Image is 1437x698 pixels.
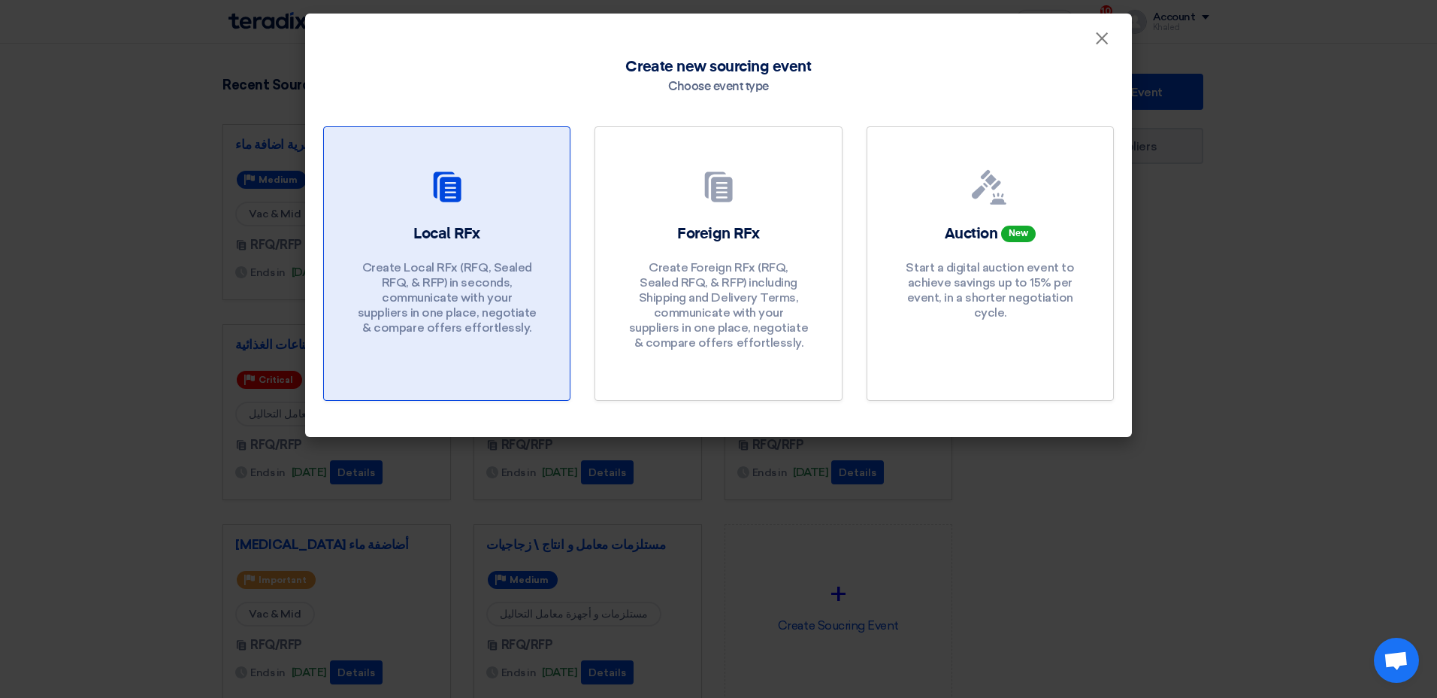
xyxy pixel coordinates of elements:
[1374,638,1419,683] a: Open chat
[900,260,1080,320] p: Start a digital auction event to achieve savings up to 15% per event, in a shorter negotiation cy...
[1082,24,1121,54] button: Close
[323,126,570,401] a: Local RFx Create Local RFx (RFQ, Sealed RFQ, & RFP) in seconds, communicate with your suppliers i...
[628,260,809,351] p: Create Foreign RFx (RFQ, Sealed RFQ, & RFP) including Shipping and Delivery Terms, communicate wi...
[867,126,1114,401] a: Auction New Start a digital auction event to achieve savings up to 15% per event, in a shorter ne...
[594,126,842,401] a: Foreign RFx Create Foreign RFx (RFQ, Sealed RFQ, & RFP) including Shipping and Delivery Terms, co...
[668,78,769,96] div: Choose event type
[413,223,480,244] h2: Local RFx
[677,223,760,244] h2: Foreign RFx
[945,226,998,241] span: Auction
[357,260,537,335] p: Create Local RFx (RFQ, Sealed RFQ, & RFP) in seconds, communicate with your suppliers in one plac...
[625,56,811,78] span: Create new sourcing event
[1001,226,1036,242] span: New
[1094,27,1109,57] span: ×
